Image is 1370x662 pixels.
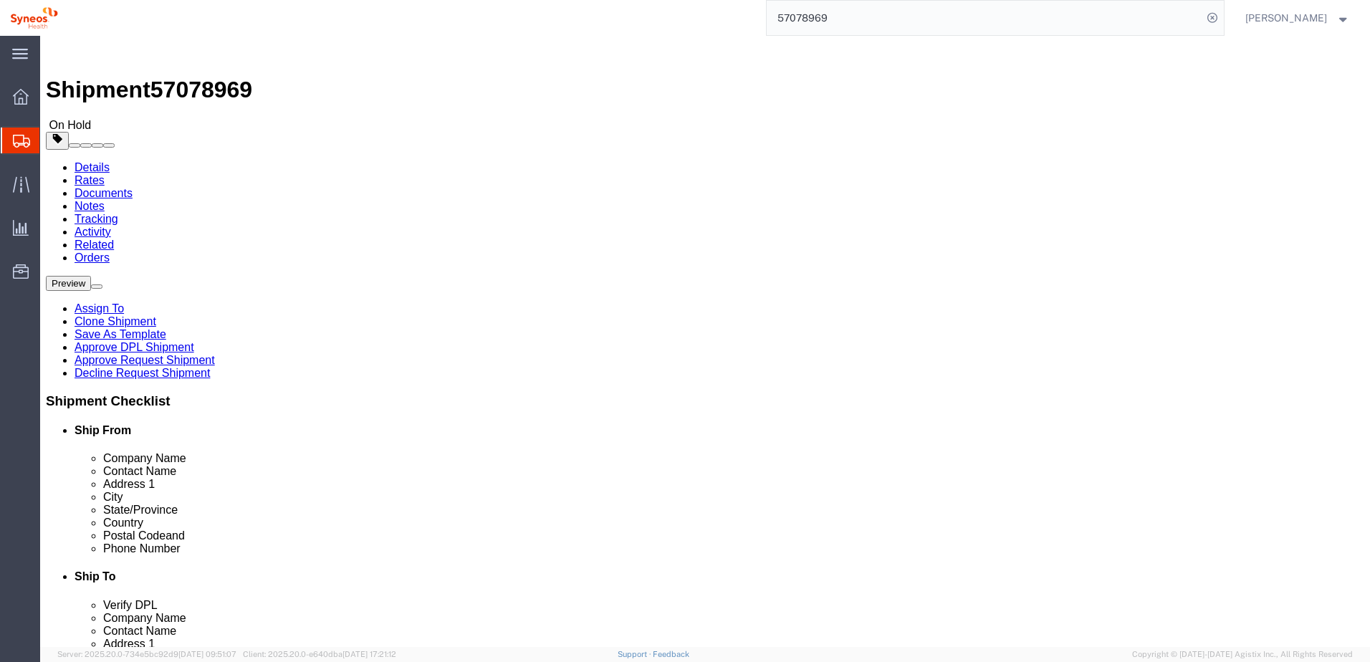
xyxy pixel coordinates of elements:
span: Natan Tateishi [1245,10,1327,26]
a: Feedback [653,650,689,658]
span: Server: 2025.20.0-734e5bc92d9 [57,650,236,658]
iframe: FS Legacy Container [40,36,1370,647]
input: Search for shipment number, reference number [767,1,1202,35]
span: [DATE] 17:21:12 [342,650,396,658]
a: Support [618,650,653,658]
button: [PERSON_NAME] [1245,9,1351,27]
span: Copyright © [DATE]-[DATE] Agistix Inc., All Rights Reserved [1132,648,1353,661]
span: Client: 2025.20.0-e640dba [243,650,396,658]
img: logo [10,7,58,29]
span: [DATE] 09:51:07 [178,650,236,658]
